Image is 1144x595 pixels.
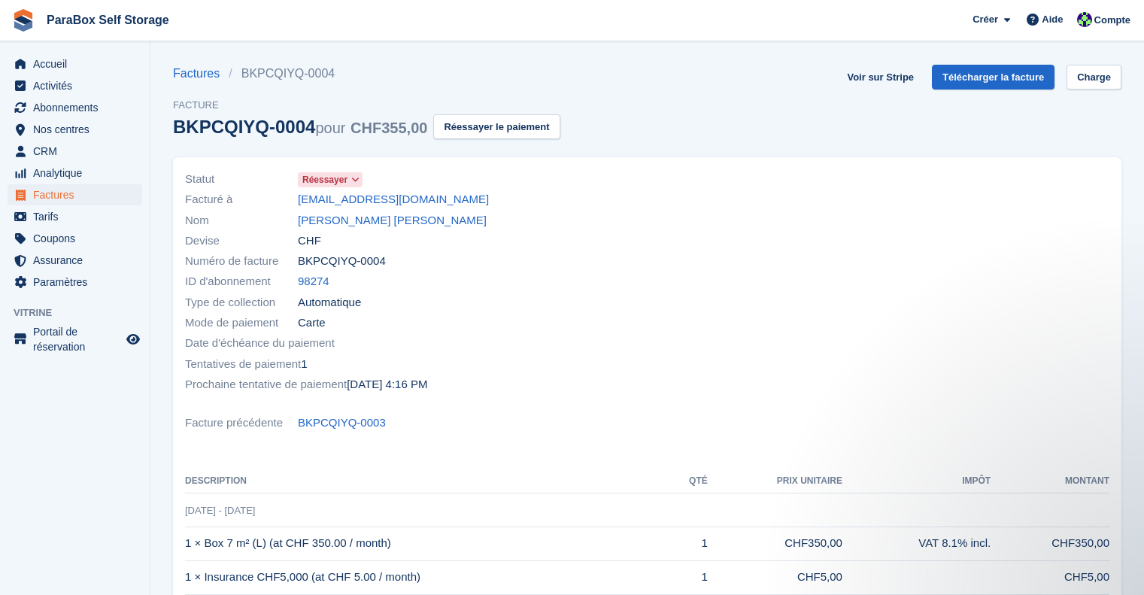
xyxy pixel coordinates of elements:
a: Réessayer [298,171,363,188]
span: Facture précédente [185,414,298,432]
span: CRM [33,141,123,162]
a: menu [8,119,142,140]
td: CHF350,00 [708,527,842,560]
span: Prochaine tentative de paiement [185,376,347,393]
a: menu [8,162,142,184]
a: Charge [1067,65,1121,90]
td: CHF5,00 [708,560,842,594]
span: Abonnements [33,97,123,118]
span: Devise [185,232,298,250]
th: Prix unitaire [708,469,842,493]
span: Numéro de facture [185,253,298,270]
td: 1 × Box 7 m² (L) (at CHF 350.00 / month) [185,527,669,560]
span: 1 [301,356,307,373]
span: Coupons [33,228,123,249]
a: [PERSON_NAME] [PERSON_NAME] [298,212,487,229]
span: pour [315,120,345,136]
span: Mode de paiement [185,314,298,332]
span: Réessayer [302,173,347,187]
span: Assurance [33,250,123,271]
a: Factures [173,65,229,83]
a: menu [8,324,142,354]
span: Factures [33,184,123,205]
span: Accueil [33,53,123,74]
span: Nos centres [33,119,123,140]
span: Facturé à [185,191,298,208]
span: Automatique [298,294,361,311]
th: Impôt [842,469,991,493]
a: menu [8,184,142,205]
span: Aide [1042,12,1063,27]
span: Date d'échéance du paiement [185,335,335,352]
span: Nom [185,212,298,229]
a: menu [8,206,142,227]
time: 2025-10-03 14:16:20 UTC [347,376,427,393]
img: stora-icon-8386f47178a22dfd0bd8f6a31ec36ba5ce8667c1dd55bd0f319d3a0aa187defe.svg [12,9,35,32]
nav: breadcrumbs [173,65,560,83]
a: menu [8,272,142,293]
img: Tess Bédat [1077,12,1092,27]
span: Tarifs [33,206,123,227]
span: Portail de réservation [33,324,123,354]
button: Réessayer le paiement [433,114,560,139]
a: Voir sur Stripe [841,65,920,90]
span: Paramètres [33,272,123,293]
span: ID d'abonnement [185,273,298,290]
a: Boutique d'aperçu [124,330,142,348]
td: CHF350,00 [991,527,1109,560]
span: Compte [1094,13,1130,28]
span: Carte [298,314,326,332]
td: 1 [669,560,708,594]
a: [EMAIL_ADDRESS][DOMAIN_NAME] [298,191,489,208]
a: Télécharger la facture [932,65,1054,90]
div: BKPCQIYQ-0004 [173,117,427,137]
span: CHF [298,232,321,250]
a: menu [8,228,142,249]
a: menu [8,53,142,74]
span: CHF355,00 [350,120,427,136]
td: 1 [669,527,708,560]
a: ParaBox Self Storage [41,8,175,32]
span: Tentatives de paiement [185,356,301,373]
span: Vitrine [14,305,150,320]
a: BKPCQIYQ-0003 [298,414,386,432]
a: menu [8,97,142,118]
div: VAT 8.1% incl. [842,535,991,552]
span: Facture [173,98,560,113]
td: CHF5,00 [991,560,1109,594]
td: 1 × Insurance CHF5,000 (at CHF 5.00 / month) [185,560,669,594]
a: menu [8,250,142,271]
span: Créer [973,12,998,27]
a: 98274 [298,273,329,290]
th: Montant [991,469,1109,493]
a: menu [8,75,142,96]
th: Description [185,469,669,493]
span: BKPCQIYQ-0004 [298,253,386,270]
a: menu [8,141,142,162]
span: [DATE] - [DATE] [185,505,255,516]
span: Analytique [33,162,123,184]
span: Type de collection [185,294,298,311]
span: Statut [185,171,298,188]
span: Activités [33,75,123,96]
th: Qté [669,469,708,493]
